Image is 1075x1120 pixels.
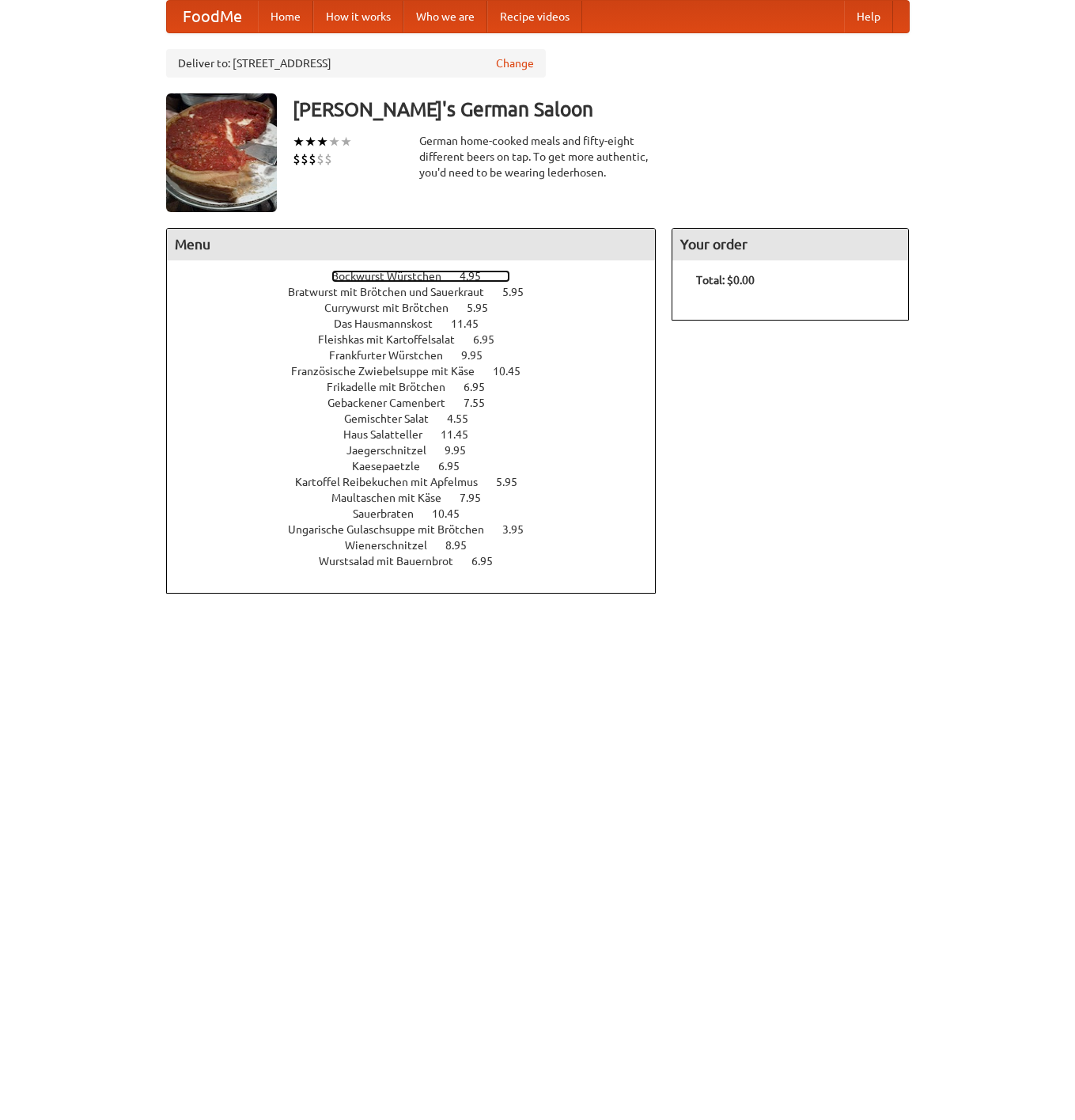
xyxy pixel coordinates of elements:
span: 6.95 [438,460,475,473]
a: Change [496,55,534,71]
li: ★ [305,133,316,150]
span: Kartoffel Reibekuchen mit Apfelmus [295,476,494,488]
a: Frankfurter Würstchen 9.95 [329,349,512,362]
a: Frikadelle mit Brötchen 6.95 [327,381,514,393]
li: $ [293,150,301,168]
a: Gebackener Camenbert 7.55 [327,397,514,409]
span: 6.95 [464,381,501,393]
li: $ [316,150,324,168]
span: Das Hausmannskost [334,317,449,330]
h3: [PERSON_NAME]'s German Saloon [293,93,910,125]
span: Bockwurst Würstchen [331,270,457,283]
span: Gebackener Camenbert [327,397,461,409]
li: ★ [316,133,328,150]
a: Ungarische Gulaschsuppe mit Brötchen 3.95 [288,523,553,536]
a: Currywurst mit Brötchen 5.95 [324,302,517,314]
li: ★ [340,133,352,150]
a: Französische Zwiebelsuppe mit Käse 10.45 [291,365,550,378]
a: Gemischter Salat 4.55 [344,412,498,425]
span: 5.95 [502,286,539,298]
span: Bratwurst mit Brötchen und Sauerkraut [288,286,500,298]
span: Kaesepaetzle [352,460,436,473]
a: Wurstsalad mit Bauernbrot 6.95 [319,555,522,568]
span: Gemischter Salat [344,412,445,425]
h4: Your order [672,229,908,260]
img: angular.jpg [166,93,277,212]
span: 6.95 [473,333,510,346]
span: Frikadelle mit Brötchen [327,381,461,393]
span: 7.55 [464,397,501,409]
a: Jaegerschnitzel 9.95 [346,444,495,457]
span: 11.45 [451,317,494,330]
a: Bratwurst mit Brötchen und Sauerkraut 5.95 [288,286,553,298]
span: Fleishkas mit Kartoffelsalat [318,333,471,346]
span: 5.95 [467,302,504,314]
span: 6.95 [471,555,509,568]
span: 5.95 [496,476,533,488]
span: Jaegerschnitzel [346,444,442,457]
span: 8.95 [445,539,483,552]
b: Total: $0.00 [696,274,755,287]
a: Kartoffel Reibekuchen mit Apfelmus 5.95 [295,476,547,488]
a: Sauerbraten 10.45 [353,507,489,520]
a: Maultaschen mit Käse 7.95 [331,492,510,504]
a: Das Hausmannskost 11.45 [334,317,508,330]
span: 9.95 [461,349,498,362]
a: Kaesepaetzle 6.95 [352,460,489,473]
span: 10.45 [493,365,536,378]
span: Wienerschnitzel [345,539,443,552]
span: 4.95 [460,270,497,283]
a: Bockwurst Würstchen 4.95 [331,270,510,283]
li: $ [308,150,316,168]
span: Frankfurter Würstchen [329,349,459,362]
a: FoodMe [167,1,258,32]
span: Wurstsalad mit Bauernbrot [319,555,469,568]
div: Deliver to: [STREET_ADDRESS] [166,49,546,78]
a: Who we are [403,1,487,32]
a: Fleishkas mit Kartoffelsalat 6.95 [318,333,524,346]
li: $ [301,150,308,168]
span: Maultaschen mit Käse [331,492,457,504]
span: 3.95 [502,523,539,536]
span: Französische Zwiebelsuppe mit Käse [291,365,490,378]
span: 11.45 [441,428,484,441]
span: Sauerbraten [353,507,430,520]
div: German home-cooked meals and fifty-eight different beers on tap. To get more authentic, you'd nee... [419,133,657,180]
a: Haus Salatteller 11.45 [343,428,498,441]
span: 9.95 [445,444,482,457]
span: Haus Salatteller [343,428,438,441]
a: How it works [313,1,403,32]
a: Wienerschnitzel 8.95 [345,539,496,552]
span: Currywurst mit Brötchen [324,302,464,314]
span: 4.55 [447,412,484,425]
li: ★ [293,133,305,150]
a: Recipe videos [487,1,582,32]
h4: Menu [167,229,656,260]
span: 7.95 [460,492,497,504]
li: ★ [328,133,340,150]
a: Home [258,1,313,32]
span: 10.45 [432,507,475,520]
li: $ [324,150,332,168]
a: Help [844,1,893,32]
span: Ungarische Gulaschsuppe mit Brötchen [288,523,500,536]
